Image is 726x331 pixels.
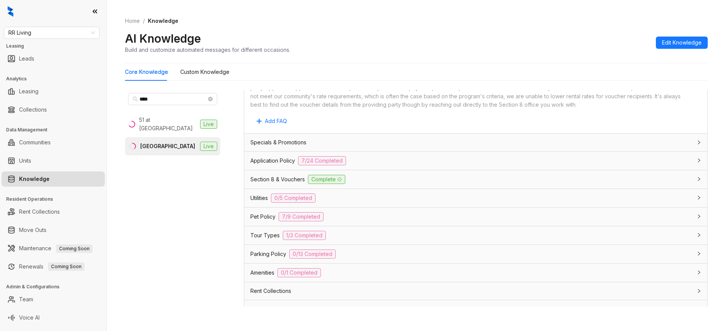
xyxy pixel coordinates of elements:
li: Maintenance [2,241,105,256]
span: Utilities [250,194,268,202]
div: Utilities0/5 Completed [244,189,707,207]
li: Leads [2,51,105,66]
img: logo [8,6,13,17]
div: Rent Collections [244,282,707,300]
div: Application Policy7/24 Completed [244,152,707,170]
a: Rent Collections [19,204,60,219]
span: collapsed [697,233,701,237]
div: Custom Knowledge [180,68,229,76]
span: collapsed [697,195,701,200]
div: Leasing Options [244,300,707,318]
li: Team [2,292,105,307]
span: Live [200,142,217,151]
a: Home [123,17,141,25]
li: Collections [2,102,105,117]
h3: Data Management [6,126,106,133]
span: Coming Soon [48,262,85,271]
li: Communities [2,135,105,150]
span: Knowledge [148,18,178,24]
span: collapsed [697,270,701,275]
span: 7/24 Completed [298,156,346,165]
span: 7/9 Completed [279,212,324,221]
span: search [133,96,138,102]
button: Edit Knowledge [656,37,708,49]
h2: AI Knowledge [125,31,201,46]
a: Voice AI [19,310,40,325]
h3: Admin & Configurations [6,283,106,290]
div: Parking Policy0/13 Completed [244,245,707,263]
span: Live [200,120,217,129]
span: Leasing Options [250,305,291,313]
li: Rent Collections [2,204,105,219]
span: Edit Knowledge [662,38,702,47]
span: collapsed [697,251,701,256]
span: collapsed [697,158,701,163]
div: Core Knowledge [125,68,168,76]
div: Amenities0/1 Completed [244,264,707,282]
div: [GEOGRAPHIC_DATA] [140,142,195,150]
span: Pet Policy [250,213,276,221]
button: Add FAQ [250,115,293,127]
h3: Leasing [6,43,106,50]
a: Team [19,292,33,307]
span: close-circle [208,97,213,101]
span: collapsed [697,289,701,293]
span: Tour Types [250,231,280,240]
span: Amenities [250,269,274,277]
li: Renewals [2,259,105,274]
a: Leasing [19,84,38,99]
span: RR Living [8,27,95,38]
div: Build and customize automated messages for different occasions. [125,46,290,54]
span: 0/1 Completed [277,268,321,277]
a: Leads [19,51,34,66]
li: Voice AI [2,310,105,325]
span: Add FAQ [265,117,287,125]
a: Move Outs [19,222,46,238]
span: 0/5 Completed [271,193,316,203]
li: Move Outs [2,222,105,238]
span: collapsed [697,177,701,181]
a: Units [19,153,31,168]
span: Rent Collections [250,287,291,295]
div: 51 at [GEOGRAPHIC_DATA] [139,116,197,133]
h3: Resident Operations [6,196,106,203]
a: Collections [19,102,47,117]
span: Complete [308,175,345,184]
span: Parking Policy [250,250,286,258]
div: Tour Types1/3 Completed [244,226,707,245]
div: Section 8 & VouchersComplete [244,170,707,189]
a: RenewalsComing Soon [19,259,85,274]
a: Knowledge [19,171,50,187]
li: Units [2,153,105,168]
div: Pet Policy7/9 Completed [244,208,707,226]
div: Specials & Promotions [244,134,707,151]
span: collapsed [697,214,701,219]
a: Communities [19,135,51,150]
span: Section 8 & Vouchers [250,175,305,184]
span: collapsed [697,140,701,145]
span: 0/13 Completed [289,249,336,259]
li: / [143,17,145,25]
li: Leasing [2,84,105,99]
span: 1/3 Completed [283,231,326,240]
span: Specials & Promotions [250,138,306,147]
li: Knowledge [2,171,105,187]
h3: Analytics [6,75,106,82]
span: Coming Soon [56,245,93,253]
span: Application Policy [250,157,295,165]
